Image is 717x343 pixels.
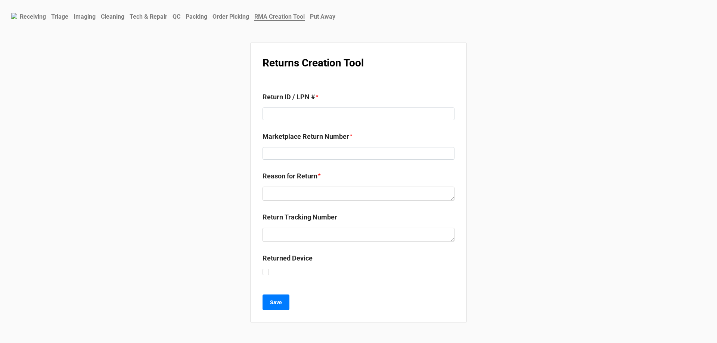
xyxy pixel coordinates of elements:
b: Triage [51,13,68,20]
a: Receiving [17,9,49,24]
b: Packing [186,13,207,20]
b: Imaging [74,13,96,20]
a: Tech & Repair [127,9,170,24]
a: RMA Creation Tool [252,9,307,24]
b: QC [173,13,180,20]
b: Order Picking [212,13,249,20]
a: QC [170,9,183,24]
img: RexiLogo.png [11,13,17,19]
a: Order Picking [210,9,252,24]
label: Reason for Return [263,171,317,181]
label: Return Tracking Number [263,212,337,222]
a: Imaging [71,9,98,24]
b: Put Away [310,13,335,20]
a: Triage [49,9,71,24]
b: Receiving [20,13,46,20]
button: Save [263,294,289,310]
b: Returns Creation Tool [263,57,364,69]
b: Cleaning [101,13,124,20]
label: Return ID / LPN # [263,92,315,102]
a: Packing [183,9,210,24]
a: Put Away [307,9,338,24]
b: RMA Creation Tool [254,13,305,21]
a: Cleaning [98,9,127,24]
b: Save [270,299,282,306]
label: Returned Device [263,253,313,264]
b: Tech & Repair [130,13,167,20]
label: Marketplace Return Number [263,131,349,142]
